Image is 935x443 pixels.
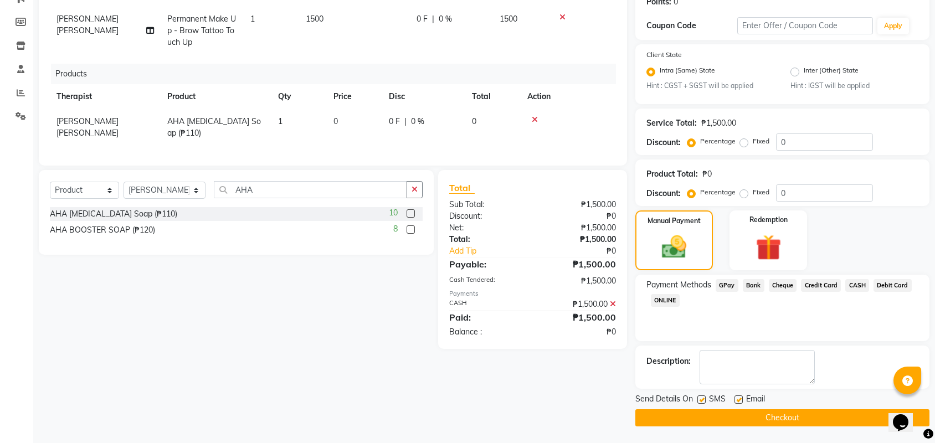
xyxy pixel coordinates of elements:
label: Inter (Other) State [804,65,859,79]
div: ₱1,500.00 [701,117,736,129]
div: CASH [441,298,533,310]
div: Paid: [441,311,533,324]
span: AHA [MEDICAL_DATA] Soap (₱110) [167,116,261,138]
div: ₱0 [702,168,712,180]
span: Payment Methods [646,279,711,291]
iframe: chat widget [888,399,924,432]
a: Add Tip [441,245,548,257]
div: Products [51,64,624,84]
div: Discount: [646,137,681,148]
label: Redemption [749,215,788,225]
div: Service Total: [646,117,697,129]
button: Apply [877,18,909,34]
span: Cheque [769,279,797,292]
div: ₱1,500.00 [532,275,624,287]
span: | [432,13,434,25]
th: Therapist [50,84,161,109]
div: Net: [441,222,533,234]
th: Total [465,84,521,109]
div: Total: [441,234,533,245]
input: Search or Scan [214,181,407,198]
div: ₱1,500.00 [532,199,624,210]
div: Discount: [646,188,681,199]
span: Permanent Make Up - Brow Tattoo Touch Up [167,14,236,47]
small: Hint : CGST + SGST will be applied [646,81,774,91]
th: Qty [271,84,327,109]
label: Fixed [753,136,769,146]
label: Fixed [753,187,769,197]
span: 0 [472,116,476,126]
span: [PERSON_NAME] [PERSON_NAME] [56,14,119,35]
img: _gift.svg [748,231,789,263]
span: Debit Card [874,279,912,292]
div: ₱0 [532,326,624,338]
th: Action [521,84,616,109]
span: 0 F [417,13,428,25]
span: | [404,116,407,127]
button: Checkout [635,409,929,426]
div: ₱0 [532,210,624,222]
div: Product Total: [646,168,698,180]
span: 1 [250,14,255,24]
span: 1500 [500,14,517,24]
img: _cash.svg [654,233,694,261]
span: 1 [278,116,282,126]
span: [PERSON_NAME] [PERSON_NAME] [56,116,119,138]
span: ONLINE [651,294,680,307]
div: AHA [MEDICAL_DATA] Soap (₱110) [50,208,177,220]
div: Balance : [441,326,533,338]
div: Payable: [441,257,533,271]
th: Price [327,84,382,109]
span: Send Details On [635,393,693,407]
span: CASH [845,279,869,292]
label: Percentage [700,136,736,146]
div: Description: [646,356,691,367]
div: ₱1,500.00 [532,311,624,324]
th: Disc [382,84,465,109]
span: Bank [743,279,764,292]
span: 0 % [439,13,452,25]
span: 10 [389,207,398,219]
span: 8 [393,223,398,235]
span: Email [746,393,765,407]
div: Coupon Code [646,20,737,32]
div: Sub Total: [441,199,533,210]
div: Discount: [441,210,533,222]
span: 0 [333,116,338,126]
label: Percentage [700,187,736,197]
span: 1500 [306,14,323,24]
div: ₱0 [548,245,624,257]
div: Payments [449,289,616,298]
div: ₱1,500.00 [532,257,624,271]
input: Enter Offer / Coupon Code [737,17,873,34]
span: 0 F [389,116,400,127]
div: ₱1,500.00 [532,234,624,245]
label: Manual Payment [648,216,701,226]
small: Hint : IGST will be applied [790,81,918,91]
th: Product [161,84,271,109]
div: AHA BOOSTER SOAP (₱120) [50,224,155,236]
label: Intra (Same) State [660,65,715,79]
div: ₱1,500.00 [532,222,624,234]
div: Cash Tendered: [441,275,533,287]
span: Credit Card [801,279,841,292]
span: GPay [716,279,738,292]
label: Client State [646,50,682,60]
span: Total [449,182,475,194]
div: ₱1,500.00 [532,298,624,310]
span: 0 % [411,116,424,127]
span: SMS [709,393,726,407]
